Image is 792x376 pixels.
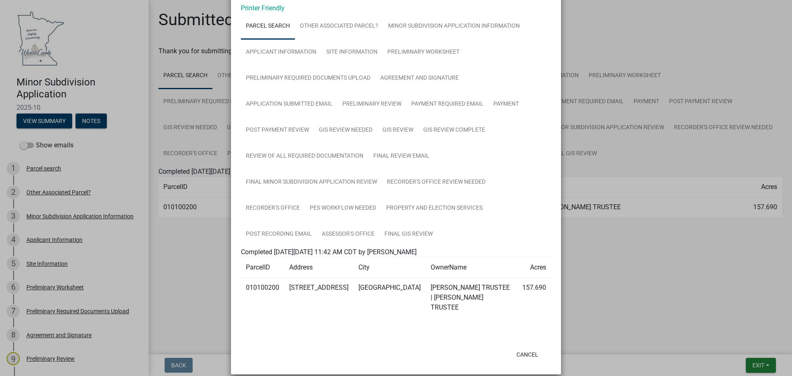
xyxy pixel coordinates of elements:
[375,65,464,92] a: Agreement and Signature
[381,195,488,222] a: Property and Election Services
[321,39,382,66] a: Site Information
[241,278,284,318] td: 010100200
[377,117,418,144] a: GIS Review
[241,221,317,248] a: Post Recording Email
[337,91,406,118] a: Preliminary Review
[241,248,417,256] span: Completed [DATE][DATE] 11:42 AM CDT by [PERSON_NAME]
[241,65,375,92] a: Preliminary Required Documents Upload
[317,221,379,248] a: Assessor's Office
[241,117,314,144] a: Post Payment Review
[368,143,434,170] a: Final Review Email
[241,258,284,278] td: ParcelID
[383,13,525,40] a: Minor Subdivision Application Information
[241,195,305,222] a: Recorder's Office
[305,195,381,222] a: PES Workflow needed
[284,278,354,318] td: [STREET_ADDRESS]
[426,278,517,318] td: [PERSON_NAME] TRUSTEE | [PERSON_NAME] TRUSTEE
[295,13,383,40] a: Other Associated Parcel?
[488,91,524,118] a: Payment
[418,117,490,144] a: GIS Review Complete
[379,221,438,248] a: Final GIS Review
[314,117,377,144] a: GIS Review Needed
[241,39,321,66] a: Applicant Information
[517,278,551,318] td: 157.690
[241,143,368,170] a: Review of all Required Documentation
[354,278,426,318] td: [GEOGRAPHIC_DATA]
[241,13,295,40] a: Parcel search
[406,91,488,118] a: Payment Required Email
[517,258,551,278] td: Acres
[510,347,545,362] button: Cancel
[382,169,490,196] a: Recorder's Office Review Needed
[241,169,382,196] a: Final Minor Subdivision Application Review
[354,258,426,278] td: City
[382,39,464,66] a: Preliminary Worksheet
[241,4,285,12] a: Printer Friendly
[426,258,517,278] td: OwnerName
[241,91,337,118] a: Application Submitted Email
[284,258,354,278] td: Address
